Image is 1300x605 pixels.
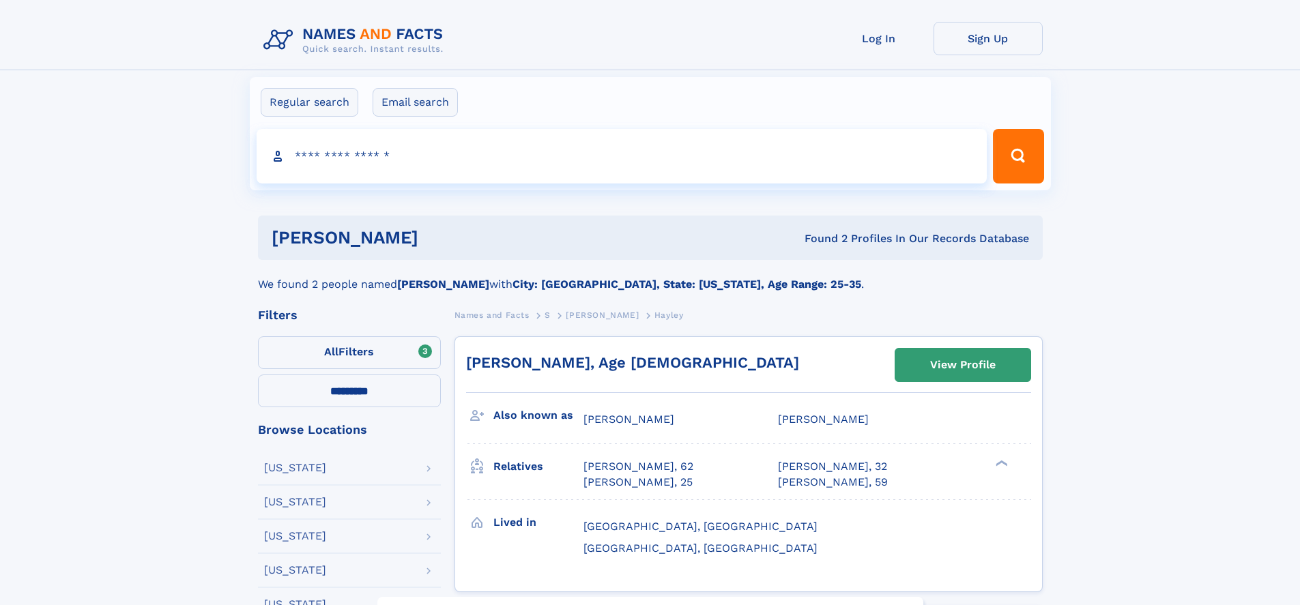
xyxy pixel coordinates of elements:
[566,310,639,320] span: [PERSON_NAME]
[373,88,458,117] label: Email search
[778,459,887,474] a: [PERSON_NAME], 32
[654,310,684,320] span: Hayley
[264,565,326,576] div: [US_STATE]
[824,22,934,55] a: Log In
[512,278,861,291] b: City: [GEOGRAPHIC_DATA], State: [US_STATE], Age Range: 25-35
[583,413,674,426] span: [PERSON_NAME]
[895,349,1030,381] a: View Profile
[778,475,888,490] a: [PERSON_NAME], 59
[466,354,799,371] a: [PERSON_NAME], Age [DEMOGRAPHIC_DATA]
[272,229,611,246] h1: [PERSON_NAME]
[258,309,441,321] div: Filters
[397,278,489,291] b: [PERSON_NAME]
[545,306,551,323] a: S
[264,462,326,473] div: [US_STATE]
[258,424,441,436] div: Browse Locations
[261,88,358,117] label: Regular search
[611,231,1029,246] div: Found 2 Profiles In Our Records Database
[545,310,551,320] span: S
[324,345,338,358] span: All
[257,129,987,183] input: search input
[264,497,326,507] div: [US_STATE]
[934,22,1043,55] a: Sign Up
[930,349,996,381] div: View Profile
[493,511,583,534] h3: Lived in
[993,129,1043,183] button: Search Button
[258,22,454,59] img: Logo Names and Facts
[583,520,818,533] span: [GEOGRAPHIC_DATA], [GEOGRAPHIC_DATA]
[583,459,693,474] a: [PERSON_NAME], 62
[493,455,583,478] h3: Relatives
[258,260,1043,293] div: We found 2 people named with .
[566,306,639,323] a: [PERSON_NAME]
[583,475,693,490] a: [PERSON_NAME], 25
[992,459,1009,468] div: ❯
[258,336,441,369] label: Filters
[778,413,869,426] span: [PERSON_NAME]
[264,531,326,542] div: [US_STATE]
[583,542,818,555] span: [GEOGRAPHIC_DATA], [GEOGRAPHIC_DATA]
[454,306,530,323] a: Names and Facts
[493,404,583,427] h3: Also known as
